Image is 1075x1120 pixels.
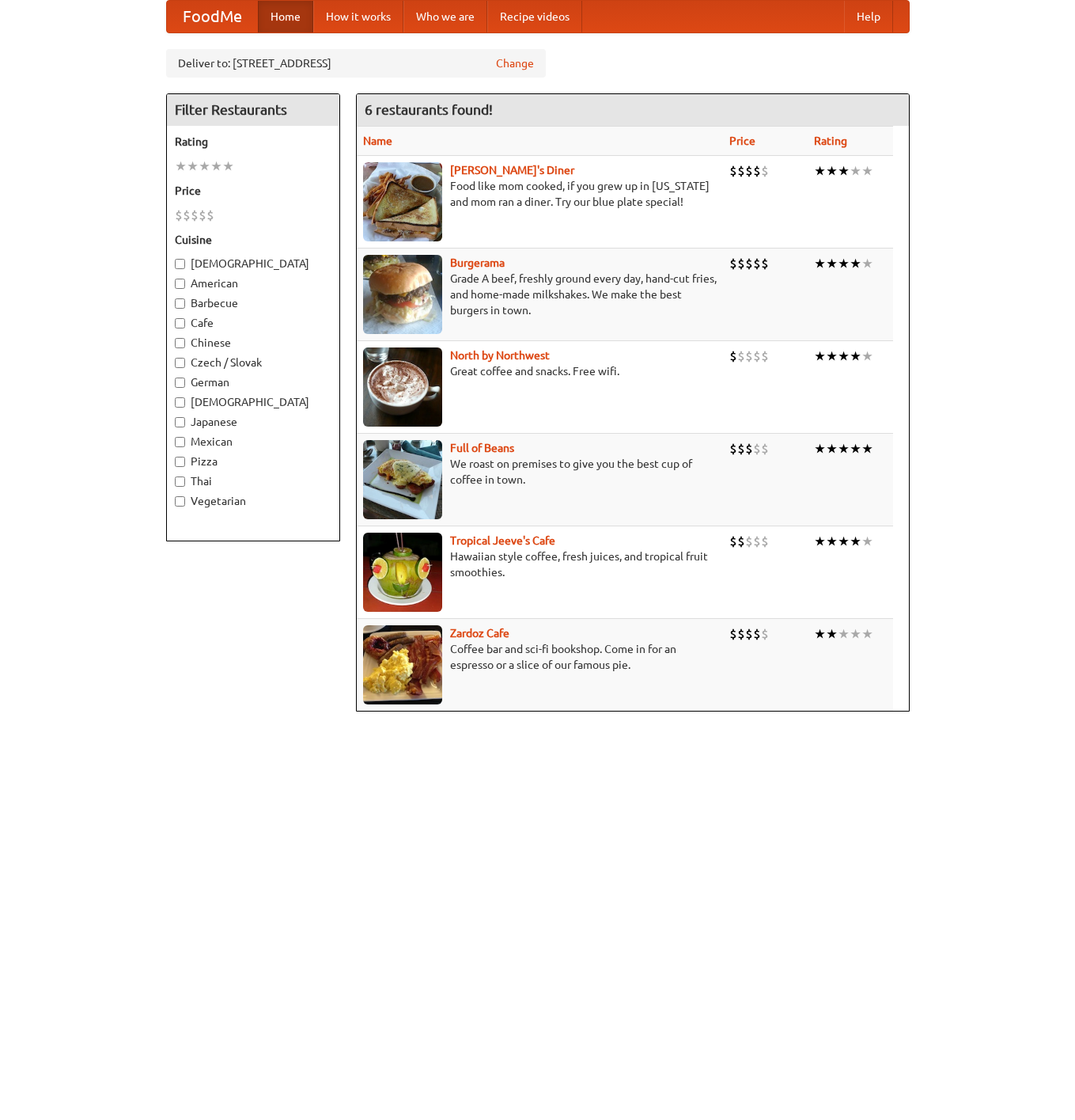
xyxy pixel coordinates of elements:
[363,625,442,704] img: zardoz.jpg
[761,440,769,457] li: $
[838,440,850,457] li: ★
[167,1,258,32] a: FoodMe
[838,162,850,180] li: ★
[737,347,745,365] li: $
[450,256,505,269] a: Burgerama
[175,275,331,291] label: American
[729,135,755,147] a: Price
[826,162,838,180] li: ★
[363,533,442,612] img: jeeves.jpg
[175,338,185,348] input: Chinese
[850,162,861,180] li: ★
[363,347,442,427] img: north.jpg
[363,271,717,318] p: Grade A beef, freshly ground every day, hand-cut fries, and home-made milkshakes. We make the bes...
[175,318,185,328] input: Cafe
[838,347,850,365] li: ★
[175,232,331,248] h5: Cuisine
[761,533,769,550] li: $
[222,158,234,175] li: ★
[861,533,873,550] li: ★
[175,158,187,175] li: ★
[745,162,753,180] li: $
[844,1,893,32] a: Help
[175,374,331,390] label: German
[729,347,737,365] li: $
[838,625,850,643] li: ★
[175,496,185,507] input: Vegetarian
[175,358,185,368] input: Czech / Slovak
[175,417,185,427] input: Japanese
[814,440,826,457] li: ★
[175,207,183,224] li: $
[175,493,331,509] label: Vegetarian
[210,158,222,175] li: ★
[838,533,850,550] li: ★
[745,533,753,550] li: $
[199,158,210,175] li: ★
[850,347,861,365] li: ★
[175,394,331,410] label: [DEMOGRAPHIC_DATA]
[745,625,753,643] li: $
[753,440,761,457] li: $
[191,207,199,224] li: $
[175,256,331,271] label: [DEMOGRAPHIC_DATA]
[363,178,717,210] p: Food like mom cooked, if you grew up in [US_STATE] and mom ran a diner. Try our blue plate special!
[826,347,838,365] li: ★
[365,102,493,117] ng-pluralize: 6 restaurants found!
[450,534,555,547] a: Tropical Jeeve's Cafe
[199,207,206,224] li: $
[745,440,753,457] li: $
[737,440,745,457] li: $
[861,625,873,643] li: ★
[175,434,331,450] label: Mexican
[729,440,737,457] li: $
[861,347,873,365] li: ★
[753,347,761,365] li: $
[175,437,185,447] input: Mexican
[175,355,331,370] label: Czech / Slovak
[814,533,826,550] li: ★
[761,162,769,180] li: $
[175,279,185,289] input: American
[850,533,861,550] li: ★
[729,625,737,643] li: $
[496,55,534,71] a: Change
[753,625,761,643] li: $
[175,476,185,487] input: Thai
[745,347,753,365] li: $
[861,255,873,272] li: ★
[175,259,185,269] input: [DEMOGRAPHIC_DATA]
[363,363,717,379] p: Great coffee and snacks. Free wifi.
[826,440,838,457] li: ★
[175,457,185,467] input: Pizza
[363,135,392,147] a: Name
[450,349,550,362] a: North by Northwest
[753,533,761,550] li: $
[187,158,199,175] li: ★
[737,162,745,180] li: $
[175,295,331,311] label: Barbecue
[313,1,403,32] a: How it works
[814,162,826,180] li: ★
[761,625,769,643] li: $
[363,456,717,488] p: We roast on premises to give you the best cup of coffee in town.
[175,397,185,408] input: [DEMOGRAPHIC_DATA]
[166,49,546,78] div: Deliver to: [STREET_ADDRESS]
[258,1,313,32] a: Home
[814,347,826,365] li: ★
[850,255,861,272] li: ★
[183,207,191,224] li: $
[850,440,861,457] li: ★
[745,255,753,272] li: $
[814,255,826,272] li: ★
[363,162,442,241] img: sallys.jpg
[450,627,509,640] a: Zardoz Cafe
[729,533,737,550] li: $
[737,255,745,272] li: $
[814,625,826,643] li: ★
[753,162,761,180] li: $
[175,335,331,351] label: Chinese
